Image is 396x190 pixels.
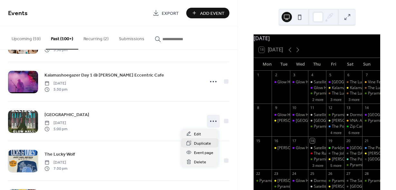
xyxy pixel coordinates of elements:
[194,159,206,166] span: Delete
[314,85,367,91] div: Glow Hall: Sing Sing & Gather
[342,58,359,71] div: Sat
[344,91,362,96] div: The Lucky Wolf
[308,157,326,162] div: Pyramid Scheme
[44,111,89,118] a: [GEOGRAPHIC_DATA]
[275,58,292,71] div: Tue
[332,184,389,189] div: [PERSON_NAME] Eccentric Cafe
[332,79,371,85] div: [GEOGRAPHIC_DATA]
[272,184,290,189] div: Pyramid Scheme
[362,85,380,91] div: The Lucky Wolf
[256,138,260,143] div: 15
[326,184,344,189] div: Bell's Eccentric Cafe
[8,7,28,20] span: Events
[344,118,362,123] div: VNA: A Recipe for Abundance
[364,73,369,77] div: 7
[308,118,326,123] div: Dormouse Theater
[362,145,380,151] div: The Polish Hall @ Factory Coffee
[256,105,260,110] div: 8
[326,145,344,151] div: Park(ing) Day
[344,151,362,156] div: The DAAC
[362,91,380,96] div: Pyramid Scheme
[310,73,315,77] div: 4
[314,145,362,151] div: Satellite Records Open Mic
[114,26,150,49] button: Submissions
[344,145,362,151] div: Glow Hall
[362,79,380,85] div: Vine Fest
[344,79,362,85] div: The Lucky Wolf
[308,124,326,129] div: Pyramid Scheme
[314,118,353,123] div: [GEOGRAPHIC_DATA]
[344,178,362,184] div: The Sanctuary
[344,124,362,129] div: Zip Cannabis' Summer Sendoff
[328,171,333,176] div: 26
[194,140,211,147] span: Duplicate
[194,131,201,138] span: Edit
[350,184,389,189] div: [GEOGRAPHIC_DATA]
[326,178,344,184] div: Pyramid Scheme
[308,151,326,156] div: The RunOff
[274,171,278,176] div: 23
[314,157,344,162] div: Pyramid Scheme
[328,130,344,135] button: 4 more
[296,178,367,184] div: Glow Hall: Workshop (Music Production)
[272,79,290,85] div: Glow Hall: Movie Night
[277,118,334,123] div: [PERSON_NAME] Eccentric Cafe
[344,184,362,189] div: Corktown Tavern
[274,105,278,110] div: 9
[256,73,260,77] div: 1
[308,112,326,118] div: Satellite Records Open Mic
[368,79,384,85] div: Vine Fest
[296,118,335,123] div: [GEOGRAPHIC_DATA]
[332,91,359,96] div: The Lucky Wolf
[308,145,326,151] div: Satellite Records Open Mic
[346,73,351,77] div: 6
[314,112,362,118] div: Satellite Records Open Mic
[308,91,326,96] div: Pyramid Scheme
[44,112,89,118] span: [GEOGRAPHIC_DATA]
[328,73,333,77] div: 5
[326,157,344,162] div: Bell's Eccentric Cafe
[290,145,308,151] div: Glow Hall: Workshop (Music Production)
[292,73,297,77] div: 3
[325,58,342,71] div: Fri
[309,58,325,71] div: Thu
[44,126,67,132] span: 5:00 pm
[186,8,229,18] button: Add Event
[326,118,344,123] div: Shakespeare's Lower Level
[292,105,297,110] div: 10
[332,112,362,118] div: Pyramid Scheme
[346,96,362,102] button: 3 more
[292,58,309,71] div: Wed
[259,58,275,71] div: Mon
[194,149,213,156] span: Event page
[314,124,344,129] div: Pyramid Scheme
[326,85,344,91] div: Kalamashoegazer Day 1 @ Bell's Eccentric Cafe
[350,91,377,96] div: The Lucky Wolf
[346,138,351,143] div: 20
[362,118,380,123] div: Pyramid Scheme
[326,151,344,156] div: The Jolly Llama
[344,112,362,118] div: Dormouse: Rad Riso Open Print
[326,91,344,96] div: The Lucky Wolf
[44,47,67,53] span: 5:30 pm
[314,91,344,96] div: Pyramid Scheme
[44,71,164,79] a: Kalamashoegazer Day 1 @ [PERSON_NAME] Eccentric Cafe
[46,26,78,50] button: Past (100+)
[362,157,380,162] div: Union Street Station
[274,73,278,77] div: 2
[332,124,390,129] div: The Polish Hall @ Factory Coffee
[272,178,290,184] div: Bell's Eccentric Cafe
[277,145,334,151] div: [PERSON_NAME] Eccentric Cafe
[296,112,367,118] div: Glow Hall: Workshop (Music Production)
[358,58,375,71] div: Sun
[310,105,315,110] div: 11
[326,124,344,129] div: The Polish Hall @ Factory Coffee
[44,150,75,158] a: The Lucky Wolf
[290,118,308,123] div: Glow Hall
[162,10,179,17] span: Export
[308,178,326,184] div: Dormouse: Rad Riso Open Print
[328,162,344,168] button: 5 more
[364,171,369,176] div: 28
[259,178,290,184] div: Pyramid Scheme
